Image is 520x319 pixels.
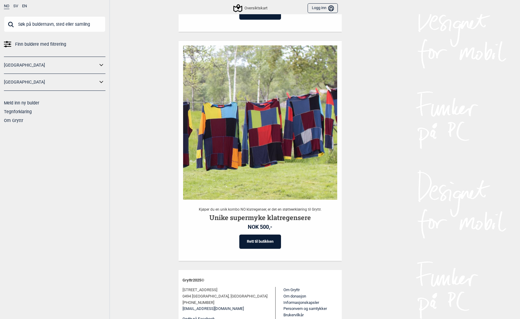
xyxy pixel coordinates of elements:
a: Rett til butikken [239,235,281,249]
button: EN [22,4,27,8]
span: Finn buldere med filtrering [15,40,66,49]
a: Brukervilkår [283,313,304,317]
a: [GEOGRAPHIC_DATA] [4,78,98,87]
span: [PHONE_NUMBER] [182,300,214,306]
a: Om Gryttr [4,118,23,123]
a: [GEOGRAPHIC_DATA] [4,61,98,70]
img: 30 ulike gensere 4 [183,45,337,200]
div: Oversiktskart [234,5,267,12]
button: NO [4,4,9,9]
a: Om Gryttr [283,288,300,292]
a: Finn buldere med filtrering [4,40,105,49]
span: 0494 [GEOGRAPHIC_DATA], [GEOGRAPHIC_DATA] [182,293,267,300]
p: NOK 500,- [183,222,337,232]
a: Informasjonskapsler [283,300,319,305]
div: Gryttr 2025 © [182,274,338,287]
button: SV [13,4,18,8]
input: Søk på buldernavn, sted eller samling [4,16,105,32]
span: [STREET_ADDRESS] [182,287,217,293]
a: [EMAIL_ADDRESS][DOMAIN_NAME] [182,306,244,312]
a: Personvern og samtykker [283,306,327,311]
a: Tegnforklaring [4,109,32,114]
button: Logg inn [308,3,338,13]
h2: Unike supermyke klatregensere [183,213,337,222]
a: Om donasjon [283,294,306,298]
p: Kjøper du en unik kombo NO klatregenser, er det en støtteerklæring til Gryttr. [183,206,337,213]
a: Meld inn ny bulder [4,100,39,105]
